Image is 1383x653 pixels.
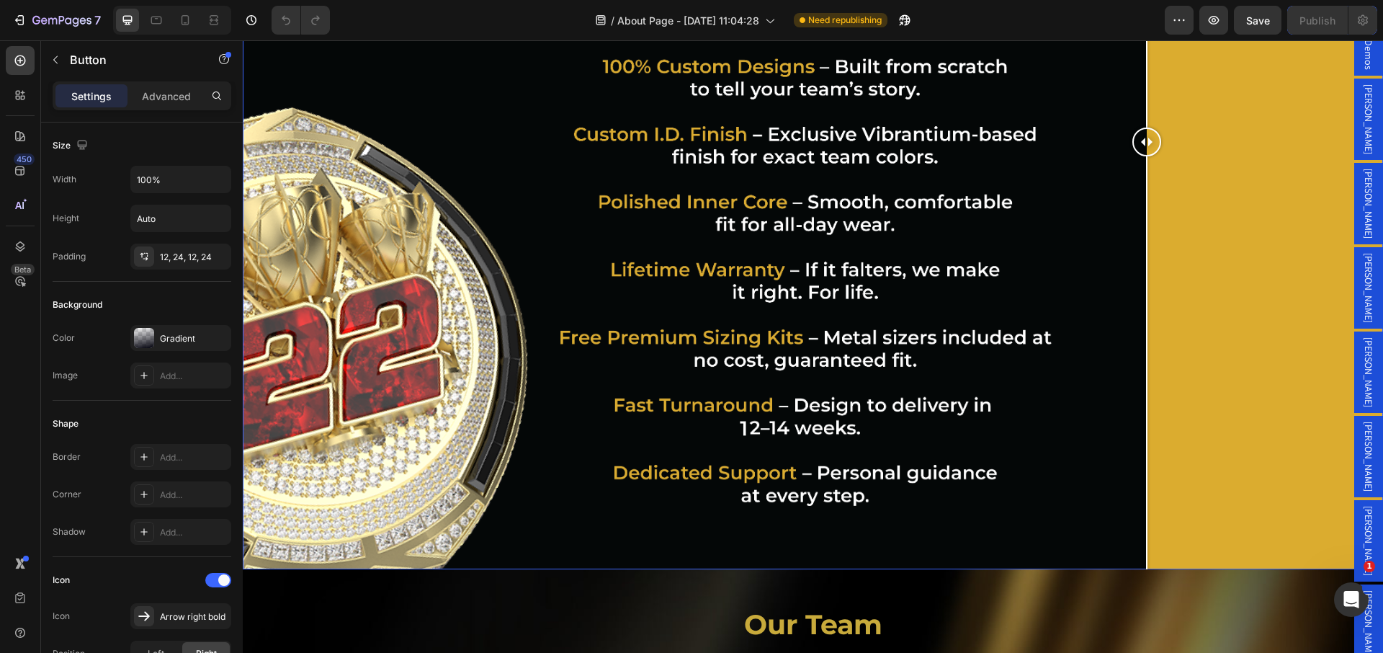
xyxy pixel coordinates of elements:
p: Button [70,51,192,68]
input: Auto [131,166,230,192]
p: 7 [94,12,101,29]
iframe: Design area [243,40,1383,653]
div: Arrow right bold [160,610,228,623]
p: Settings [71,89,112,104]
span: [PERSON_NAME] [1119,44,1133,114]
div: Publish [1299,13,1335,28]
div: Add... [160,489,228,502]
div: Width [53,173,76,186]
p: Advanced [142,89,191,104]
div: Image [53,369,78,382]
input: Auto [131,205,230,231]
div: Gradient [160,332,228,345]
span: [PERSON_NAME] [1119,550,1133,620]
div: Height [53,212,79,225]
div: Add... [160,370,228,383]
div: 450 [14,154,35,165]
span: [PERSON_NAME] [1119,297,1133,367]
span: Need republishing [808,14,882,27]
span: [PERSON_NAME] [1119,466,1133,536]
div: Add... [160,451,228,464]
span: 1 [1364,561,1375,572]
div: Color [53,332,75,345]
button: Publish [1287,6,1348,35]
div: Size [53,136,91,156]
span: [PERSON_NAME] [1119,128,1133,198]
div: Corner [53,488,81,501]
span: About Page - [DATE] 11:04:28 [617,13,759,28]
span: Save [1246,14,1270,27]
div: 12, 24, 12, 24 [160,251,228,264]
iframe: Intercom live chat [1334,582,1369,617]
div: Border [53,450,81,463]
div: Padding [53,250,86,263]
button: Save [1234,6,1281,35]
div: Beta [11,264,35,275]
div: Icon [53,574,70,587]
span: / [611,13,614,28]
h2: Our Team [138,567,1003,603]
div: Shape [53,417,79,430]
div: Shadow [53,525,86,538]
div: Undo/Redo [272,6,330,35]
div: Background [53,298,102,311]
span: [PERSON_NAME] [1119,213,1133,283]
span: [PERSON_NAME] [1119,381,1133,451]
div: Add... [160,526,228,539]
button: 7 [6,6,107,35]
div: Icon [53,610,70,623]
